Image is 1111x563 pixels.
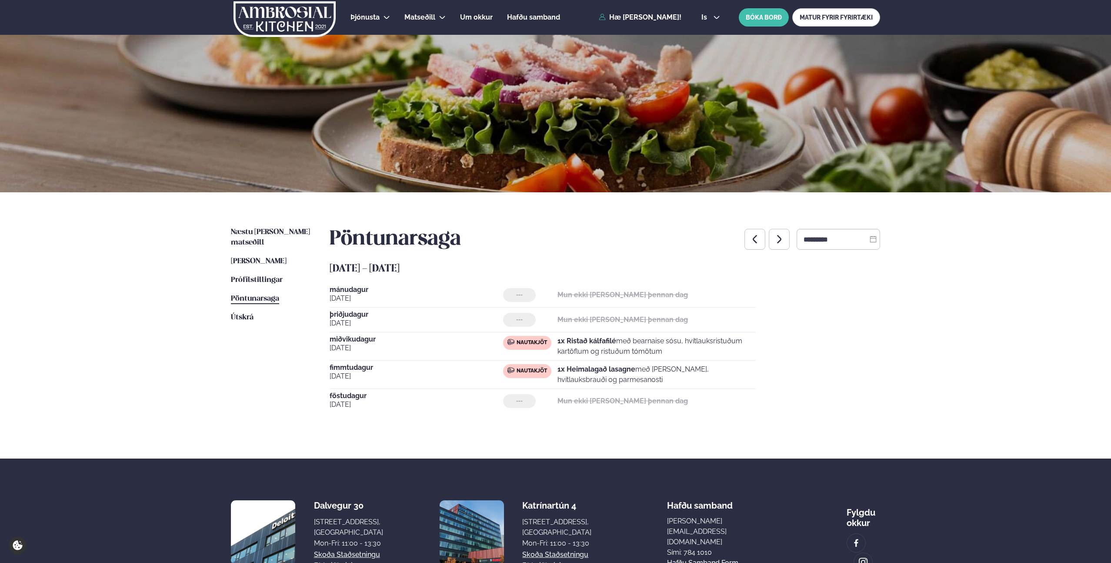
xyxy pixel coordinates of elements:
a: Um okkur [460,12,493,23]
span: --- [516,316,523,323]
div: [STREET_ADDRESS], [GEOGRAPHIC_DATA] [314,517,383,538]
img: beef.svg [507,367,514,374]
span: miðvikudagur [330,336,503,343]
button: is [694,14,727,21]
span: Útskrá [231,314,254,321]
span: [DATE] [330,318,503,328]
span: Hafðu samband [667,493,733,511]
a: Cookie settings [9,536,27,554]
span: Nautakjöt [517,368,547,375]
h2: Pöntunarsaga [330,227,461,251]
img: logo [233,1,337,37]
span: mánudagur [330,286,503,293]
a: [PERSON_NAME][EMAIL_ADDRESS][DOMAIN_NAME] [667,516,771,547]
a: MATUR FYRIR FYRIRTÆKI [792,8,880,27]
a: Hafðu samband [507,12,560,23]
span: --- [516,398,523,405]
a: Skoða staðsetningu [522,550,588,560]
a: Næstu [PERSON_NAME] matseðill [231,227,312,248]
strong: 1x Ristað kálfafilé [557,337,616,345]
a: Matseðill [404,12,435,23]
a: Hæ [PERSON_NAME]! [599,13,681,21]
a: [PERSON_NAME] [231,256,287,267]
button: BÓKA BORÐ [739,8,789,27]
strong: Mun ekki [PERSON_NAME] þennan dag [557,291,688,299]
span: Næstu [PERSON_NAME] matseðill [231,228,310,246]
span: Um okkur [460,13,493,21]
strong: Mun ekki [PERSON_NAME] þennan dag [557,315,688,324]
strong: 1x Heimalagað lasagne [557,365,635,373]
strong: Mun ekki [PERSON_NAME] þennan dag [557,397,688,405]
p: með bearnaise sósu, hvítlauksristuðum kartöflum og ristuðum tómötum [557,336,756,357]
div: Mon-Fri: 11:00 - 13:30 [314,538,383,549]
h5: [DATE] - [DATE] [330,262,880,276]
span: Hafðu samband [507,13,560,21]
span: [DATE] [330,371,503,382]
span: Nautakjöt [517,339,547,346]
div: [STREET_ADDRESS], [GEOGRAPHIC_DATA] [522,517,591,538]
div: Mon-Fri: 11:00 - 13:30 [522,538,591,549]
span: Pöntunarsaga [231,295,279,302]
p: með [PERSON_NAME], hvítlauksbrauði og parmesanosti [557,364,756,385]
a: Pöntunarsaga [231,294,279,304]
a: Skoða staðsetningu [314,550,380,560]
a: Prófílstillingar [231,275,283,285]
p: Sími: 784 1010 [667,547,771,558]
span: Matseðill [404,13,435,21]
div: Dalvegur 30 [314,500,383,511]
img: beef.svg [507,338,514,345]
span: is [701,14,710,21]
a: Útskrá [231,312,254,323]
span: [DATE] [330,343,503,353]
span: föstudagur [330,392,503,399]
span: [PERSON_NAME] [231,258,287,265]
span: [DATE] [330,293,503,304]
a: Þjónusta [350,12,380,23]
img: image alt [851,538,861,548]
span: --- [516,292,523,298]
span: Þjónusta [350,13,380,21]
div: Katrínartún 4 [522,500,591,511]
span: [DATE] [330,399,503,410]
div: Fylgdu okkur [847,500,880,528]
span: fimmtudagur [330,364,503,371]
a: image alt [847,534,865,552]
span: þriðjudagur [330,311,503,318]
span: Prófílstillingar [231,276,283,284]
